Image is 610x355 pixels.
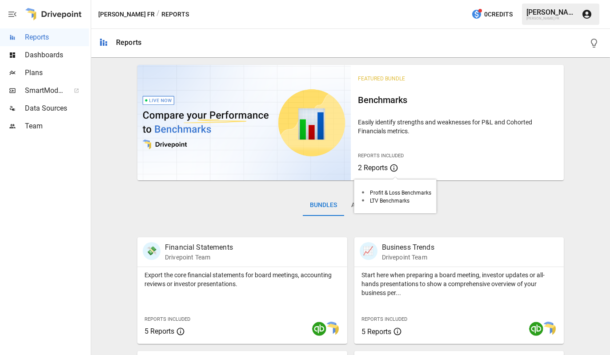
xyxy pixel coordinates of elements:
span: Plans [25,68,89,78]
span: ™ [64,84,70,95]
span: Reports [25,32,89,43]
span: Reports Included [358,153,404,159]
span: 5 Reports [144,327,174,335]
button: All Reports [344,195,398,216]
span: Data Sources [25,103,89,114]
img: quickbooks [529,322,543,336]
span: LTV Benchmarks [370,198,409,204]
p: Drivepoint Team [382,253,434,262]
span: Reports Included [361,316,407,322]
p: Business Trends [382,242,434,253]
button: [PERSON_NAME] FR [98,9,155,20]
img: smart model [542,322,556,336]
span: Featured Bundle [358,76,405,82]
img: smart model [325,322,339,336]
div: Reports [116,38,141,47]
img: quickbooks [312,322,326,336]
h6: Benchmarks [358,93,557,107]
p: Export the core financial statements for board meetings, accounting reviews or investor presentat... [144,271,340,288]
span: Team [25,121,89,132]
div: [PERSON_NAME] FR [526,16,576,20]
p: Financial Statements [165,242,233,253]
span: Dashboards [25,50,89,60]
span: 0 Credits [484,9,513,20]
div: [PERSON_NAME] [526,8,576,16]
span: 5 Reports [361,327,391,336]
div: 📈 [360,242,377,260]
span: Profit & Loss Benchmarks [370,190,431,196]
span: SmartModel [25,85,64,96]
div: / [157,9,160,20]
button: Bundles [303,195,344,216]
img: video thumbnail [137,65,351,180]
div: 💸 [143,242,161,260]
span: 2 Reports [358,164,388,172]
button: 0Credits [468,6,516,23]
span: Reports Included [144,316,190,322]
p: Drivepoint Team [165,253,233,262]
p: Easily identify strengths and weaknesses for P&L and Cohorted Financials metrics. [358,118,557,136]
p: Start here when preparing a board meeting, investor updates or all-hands presentations to show a ... [361,271,557,297]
